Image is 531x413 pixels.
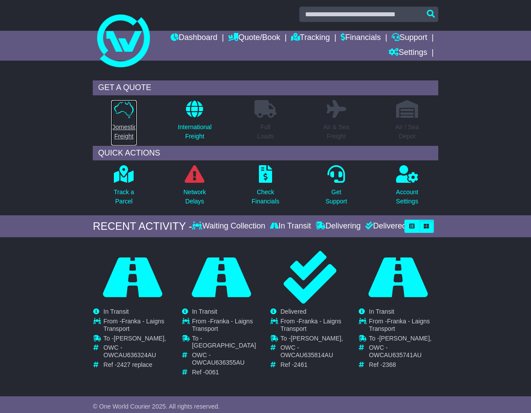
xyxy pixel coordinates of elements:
[369,351,422,359] span: OWCAU635741AU
[369,318,437,335] td: From -
[396,188,418,206] p: Account Settings
[326,188,347,206] p: Get Support
[294,361,307,368] span: 2461
[363,221,407,231] div: Delivered
[183,165,206,211] a: NetworkDelays
[192,359,245,366] span: OWCAU636355AU
[280,351,333,359] span: OWCAU635814AU
[103,318,164,332] span: Franka - Laigns Transport
[14,14,21,21] img: logo_orange.svg
[280,318,349,335] td: From -
[369,344,437,361] td: OWC -
[23,23,97,30] div: Domain: [DOMAIN_NAME]
[93,80,438,95] div: GET A QUOTE
[25,51,33,58] img: tab_domain_overview_orange.svg
[280,335,349,344] td: To -
[291,31,330,46] a: Tracking
[93,403,220,410] span: © One World Courier 2025. All rights reserved.
[89,51,96,58] img: tab_keywords_by_traffic_grey.svg
[268,221,313,231] div: In Transit
[280,318,342,332] span: Franka - Laigns Transport
[192,335,261,352] td: To -
[117,361,153,368] span: 2427 replace
[103,335,172,344] td: To -
[93,146,438,161] div: QUICK ACTIONS
[192,351,261,369] td: OWC -
[103,344,172,361] td: OWC -
[205,369,219,376] span: 0061
[280,361,349,369] td: Ref -
[114,335,166,342] span: [PERSON_NAME],
[323,123,349,141] p: Air & Sea Freight
[369,318,430,332] span: Franka - Laigns Transport
[93,220,192,233] div: RECENT ACTIVITY -
[178,123,211,141] p: International Freight
[280,308,306,315] span: Delivered
[114,188,134,206] p: Track a Parcel
[35,52,79,58] div: Domain Overview
[251,165,280,211] a: CheckFinancials
[192,318,253,332] span: Franka - Laigns Transport
[98,52,145,58] div: Keywords by Traffic
[392,31,427,46] a: Support
[379,335,432,342] span: [PERSON_NAME],
[369,361,437,369] td: Ref -
[192,318,261,335] td: From -
[382,361,396,368] span: 2368
[389,46,427,61] a: Settings
[341,31,381,46] a: Financials
[113,165,135,211] a: Track aParcel
[111,100,137,146] a: DomesticFreight
[369,335,437,344] td: To -
[325,165,348,211] a: GetSupport
[192,308,218,315] span: In Transit
[291,335,343,342] span: [PERSON_NAME],
[111,123,137,141] p: Domestic Freight
[251,188,279,206] p: Check Financials
[313,221,363,231] div: Delivering
[183,188,206,206] p: Network Delays
[395,123,419,141] p: Air / Sea Depot
[280,344,349,361] td: OWC -
[192,221,267,231] div: Waiting Collection
[103,308,129,315] span: In Transit
[14,23,21,30] img: website_grey.svg
[192,342,256,349] span: [GEOGRAPHIC_DATA]
[177,100,212,146] a: InternationalFreight
[103,351,156,359] span: OWCAU636324AU
[369,308,394,315] span: In Transit
[103,318,172,335] td: From -
[171,31,218,46] a: Dashboard
[25,14,43,21] div: v 4.0.25
[396,165,419,211] a: AccountSettings
[192,369,261,376] td: Ref -
[103,361,172,369] td: Ref -
[228,31,280,46] a: Quote/Book
[255,123,276,141] p: Full Loads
